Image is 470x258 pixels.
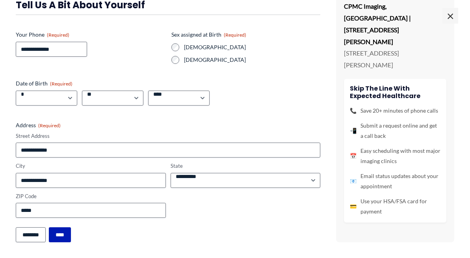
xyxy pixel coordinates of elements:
label: State [171,162,321,170]
label: City [16,162,166,170]
label: Your Phone [16,31,165,39]
label: [DEMOGRAPHIC_DATA] [184,56,321,64]
span: (Required) [50,81,72,87]
p: CPMC Imaging, [GEOGRAPHIC_DATA] | [STREET_ADDRESS][PERSON_NAME] [344,1,446,48]
label: Street Address [16,132,320,140]
legend: Address [16,121,61,129]
li: Submit a request online and get a call back [350,121,440,141]
span: (Required) [47,32,69,38]
span: 💳 [350,201,357,212]
label: ZIP Code [16,193,166,200]
li: Email status updates about your appointment [350,171,440,191]
li: Easy scheduling with most major imaging clinics [350,146,440,166]
span: 📞 [350,106,357,116]
li: Use your HSA/FSA card for payment [350,196,440,217]
span: 📅 [350,151,357,161]
legend: Sex assigned at Birth [171,31,246,39]
span: (Required) [224,32,246,38]
span: 📧 [350,176,357,186]
li: Save 20+ minutes of phone calls [350,106,440,116]
label: [DEMOGRAPHIC_DATA] [184,43,321,51]
h4: Skip the line with Expected Healthcare [350,85,440,100]
span: × [442,8,458,24]
span: (Required) [38,123,61,128]
p: [STREET_ADDRESS][PERSON_NAME] [344,48,446,71]
legend: Date of Birth [16,80,72,87]
span: 📲 [350,126,357,136]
